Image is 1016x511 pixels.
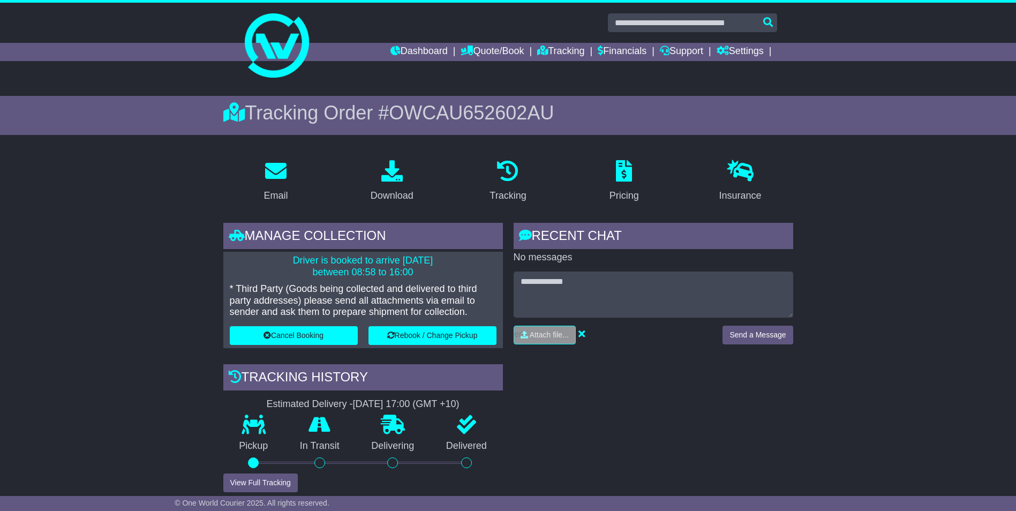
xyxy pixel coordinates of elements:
span: © One World Courier 2025. All rights reserved. [175,499,329,507]
div: RECENT CHAT [514,223,793,252]
span: OWCAU652602AU [389,102,554,124]
div: Tracking history [223,364,503,393]
a: Insurance [712,156,769,207]
div: Email [264,189,288,203]
a: Email [257,156,295,207]
a: Quote/Book [461,43,524,61]
div: Pricing [609,189,639,203]
a: Dashboard [390,43,448,61]
p: In Transit [284,440,356,452]
div: Tracking Order # [223,101,793,124]
p: No messages [514,252,793,264]
div: [DATE] 17:00 (GMT +10) [353,399,460,410]
button: Rebook / Change Pickup [368,326,496,345]
div: Tracking [490,189,526,203]
button: View Full Tracking [223,474,298,492]
div: Manage collection [223,223,503,252]
button: Cancel Booking [230,326,358,345]
p: Delivered [430,440,503,452]
a: Settings [717,43,764,61]
button: Send a Message [723,326,793,344]
div: Download [371,189,413,203]
p: Driver is booked to arrive [DATE] between 08:58 to 16:00 [230,255,496,278]
div: Estimated Delivery - [223,399,503,410]
p: Pickup [223,440,284,452]
a: Pricing [603,156,646,207]
a: Tracking [483,156,533,207]
a: Financials [598,43,646,61]
a: Support [660,43,703,61]
div: Insurance [719,189,762,203]
p: * Third Party (Goods being collected and delivered to third party addresses) please send all atta... [230,283,496,318]
a: Tracking [537,43,584,61]
a: Download [364,156,420,207]
p: Delivering [356,440,431,452]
